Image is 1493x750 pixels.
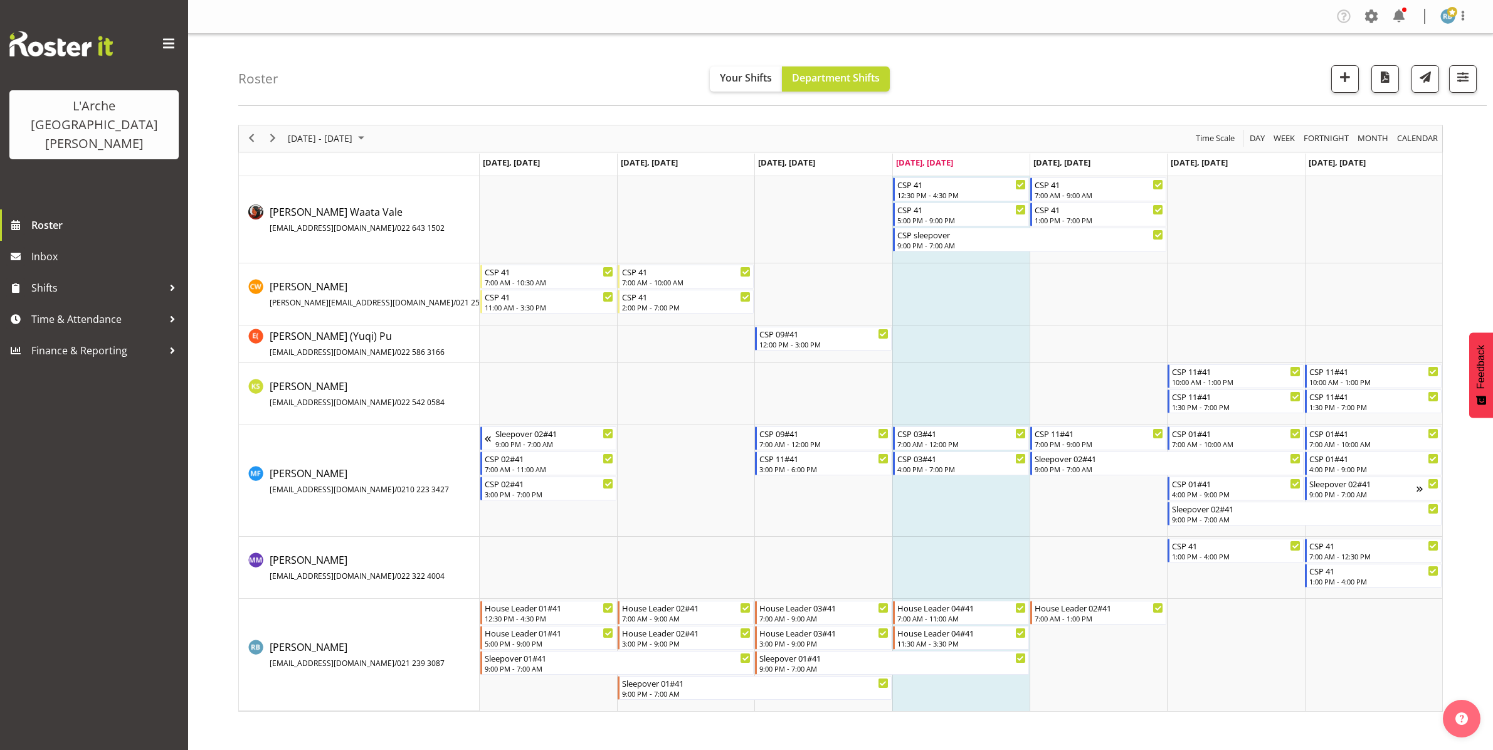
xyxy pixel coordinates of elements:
[239,599,480,711] td: Robin Buch resource
[1356,130,1391,146] button: Timeline Month
[485,477,613,490] div: CSP 02#41
[1309,477,1416,490] div: Sleepover 02#41
[1305,426,1441,450] div: Melissa Fry"s event - CSP 01#41 Begin From Sunday, August 17, 2025 at 7:00:00 AM GMT+12:00 Ends A...
[1035,178,1163,191] div: CSP 41
[893,452,1029,475] div: Melissa Fry"s event - CSP 03#41 Begin From Thursday, August 14, 2025 at 4:00:00 PM GMT+12:00 Ends...
[1396,130,1439,146] span: calendar
[755,452,891,475] div: Melissa Fry"s event - CSP 11#41 Begin From Wednesday, August 13, 2025 at 3:00:00 PM GMT+12:00 End...
[893,177,1029,201] div: Cherri Waata Vale"s event - CSP 41 Begin From Thursday, August 14, 2025 at 12:30:00 PM GMT+12:00 ...
[31,341,163,360] span: Finance & Reporting
[480,651,754,675] div: Robin Buch"s event - Sleepover 01#41 Begin From Monday, August 11, 2025 at 9:00:00 PM GMT+12:00 E...
[270,347,394,357] span: [EMAIL_ADDRESS][DOMAIN_NAME]
[485,265,613,278] div: CSP 41
[618,265,754,288] div: Cindy Walters"s event - CSP 41 Begin From Tuesday, August 12, 2025 at 7:00:00 AM GMT+12:00 Ends A...
[1035,427,1163,440] div: CSP 11#41
[1305,539,1441,562] div: Michelle Muir"s event - CSP 41 Begin From Sunday, August 17, 2025 at 7:00:00 AM GMT+12:00 Ends At...
[239,537,480,599] td: Michelle Muir resource
[485,452,613,465] div: CSP 02#41
[480,176,1442,712] table: Timeline Week of August 14, 2025
[283,125,372,152] div: August 11 - 17, 2025
[270,658,394,668] span: [EMAIL_ADDRESS][DOMAIN_NAME]
[1440,9,1455,24] img: robin-buch3407.jpg
[1455,712,1468,725] img: help-xxl-2.png
[239,425,480,537] td: Melissa Fry resource
[238,71,278,86] h4: Roster
[1309,377,1438,387] div: 10:00 AM - 1:00 PM
[1309,464,1438,474] div: 4:00 PM - 9:00 PM
[759,663,1026,673] div: 9:00 PM - 7:00 AM
[897,626,1026,639] div: House Leader 04#41
[897,638,1026,648] div: 11:30 AM - 3:30 PM
[622,677,889,689] div: Sleepover 01#41
[1168,477,1304,500] div: Melissa Fry"s event - CSP 01#41 Begin From Saturday, August 16, 2025 at 4:00:00 PM GMT+12:00 Ends...
[897,439,1026,449] div: 7:00 AM - 12:00 PM
[1168,539,1304,562] div: Michelle Muir"s event - CSP 41 Begin From Saturday, August 16, 2025 at 1:00:00 PM GMT+12:00 Ends ...
[397,658,445,668] span: 021 239 3087
[1172,489,1300,499] div: 4:00 PM - 9:00 PM
[485,663,751,673] div: 9:00 PM - 7:00 AM
[270,466,449,496] a: [PERSON_NAME][EMAIL_ADDRESS][DOMAIN_NAME]/0210 223 3427
[485,613,613,623] div: 12:30 PM - 4:30 PM
[755,601,891,625] div: Robin Buch"s event - House Leader 03#41 Begin From Wednesday, August 13, 2025 at 7:00:00 AM GMT+1...
[1309,157,1366,168] span: [DATE], [DATE]
[893,601,1029,625] div: Robin Buch"s event - House Leader 04#41 Begin From Thursday, August 14, 2025 at 7:00:00 AM GMT+12...
[893,426,1029,450] div: Melissa Fry"s event - CSP 03#41 Begin From Thursday, August 14, 2025 at 7:00:00 AM GMT+12:00 Ends...
[1305,364,1441,388] div: Kalpana Sapkota"s event - CSP 11#41 Begin From Sunday, August 17, 2025 at 10:00:00 AM GMT+12:00 E...
[1272,130,1297,146] button: Timeline Week
[270,484,394,495] span: [EMAIL_ADDRESS][DOMAIN_NAME]
[1035,439,1163,449] div: 7:00 PM - 9:00 PM
[1309,427,1438,440] div: CSP 01#41
[1035,203,1163,216] div: CSP 41
[1302,130,1350,146] span: Fortnight
[759,613,888,623] div: 7:00 AM - 9:00 AM
[397,571,445,581] span: 022 322 4004
[759,638,888,648] div: 3:00 PM - 9:00 PM
[1356,130,1390,146] span: Month
[480,265,616,288] div: Cindy Walters"s event - CSP 41 Begin From Monday, August 11, 2025 at 7:00:00 AM GMT+12:00 Ends At...
[759,427,888,440] div: CSP 09#41
[1030,426,1166,450] div: Melissa Fry"s event - CSP 11#41 Begin From Friday, August 15, 2025 at 7:00:00 PM GMT+12:00 Ends A...
[622,277,751,287] div: 7:00 AM - 10:00 AM
[897,452,1026,465] div: CSP 03#41
[456,297,504,308] span: 021 251 8963
[755,651,1029,675] div: Robin Buch"s event - Sleepover 01#41 Begin From Wednesday, August 13, 2025 at 9:00:00 PM GMT+12:0...
[270,467,449,495] span: [PERSON_NAME]
[1309,452,1438,465] div: CSP 01#41
[480,601,616,625] div: Robin Buch"s event - House Leader 01#41 Begin From Monday, August 11, 2025 at 12:30:00 PM GMT+12:...
[270,379,445,408] span: [PERSON_NAME]
[241,125,262,152] div: previous period
[1172,390,1300,403] div: CSP 11#41
[1030,203,1166,226] div: Cherri Waata Vale"s event - CSP 41 Begin From Friday, August 15, 2025 at 1:00:00 PM GMT+12:00 End...
[897,613,1026,623] div: 7:00 AM - 11:00 AM
[270,552,445,583] a: [PERSON_NAME][EMAIL_ADDRESS][DOMAIN_NAME]/022 322 4004
[238,125,1443,712] div: Timeline Week of August 14, 2025
[759,327,888,340] div: CSP 09#41
[394,397,397,408] span: /
[483,157,540,168] span: [DATE], [DATE]
[1309,402,1438,412] div: 1:30 PM - 7:00 PM
[1272,130,1296,146] span: Week
[453,297,456,308] span: /
[759,439,888,449] div: 7:00 AM - 12:00 PM
[1171,157,1228,168] span: [DATE], [DATE]
[485,626,613,639] div: House Leader 01#41
[22,97,166,153] div: L'Arche [GEOGRAPHIC_DATA][PERSON_NAME]
[758,157,815,168] span: [DATE], [DATE]
[270,204,445,235] a: [PERSON_NAME] Waata Vale[EMAIL_ADDRESS][DOMAIN_NAME]/022 643 1502
[1309,439,1438,449] div: 7:00 AM - 10:00 AM
[270,223,394,233] span: [EMAIL_ADDRESS][DOMAIN_NAME]
[480,426,616,450] div: Melissa Fry"s event - Sleepover 02#41 Begin From Sunday, August 10, 2025 at 9:00:00 PM GMT+12:00 ...
[893,626,1029,650] div: Robin Buch"s event - House Leader 04#41 Begin From Thursday, August 14, 2025 at 11:30:00 AM GMT+1...
[897,215,1026,225] div: 5:00 PM - 9:00 PM
[394,484,397,495] span: /
[239,325,480,363] td: Estelle (Yuqi) Pu resource
[1449,65,1477,93] button: Filter Shifts
[1035,190,1163,200] div: 7:00 AM - 9:00 AM
[1030,452,1304,475] div: Melissa Fry"s event - Sleepover 02#41 Begin From Friday, August 15, 2025 at 9:00:00 PM GMT+12:00 ...
[270,571,394,581] span: [EMAIL_ADDRESS][DOMAIN_NAME]
[270,297,453,308] span: [PERSON_NAME][EMAIL_ADDRESS][DOMAIN_NAME]
[1469,332,1493,418] button: Feedback - Show survey
[618,601,754,625] div: Robin Buch"s event - House Leader 02#41 Begin From Tuesday, August 12, 2025 at 7:00:00 AM GMT+12:...
[1305,452,1441,475] div: Melissa Fry"s event - CSP 01#41 Begin From Sunday, August 17, 2025 at 4:00:00 PM GMT+12:00 Ends A...
[1309,489,1416,499] div: 9:00 PM - 7:00 AM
